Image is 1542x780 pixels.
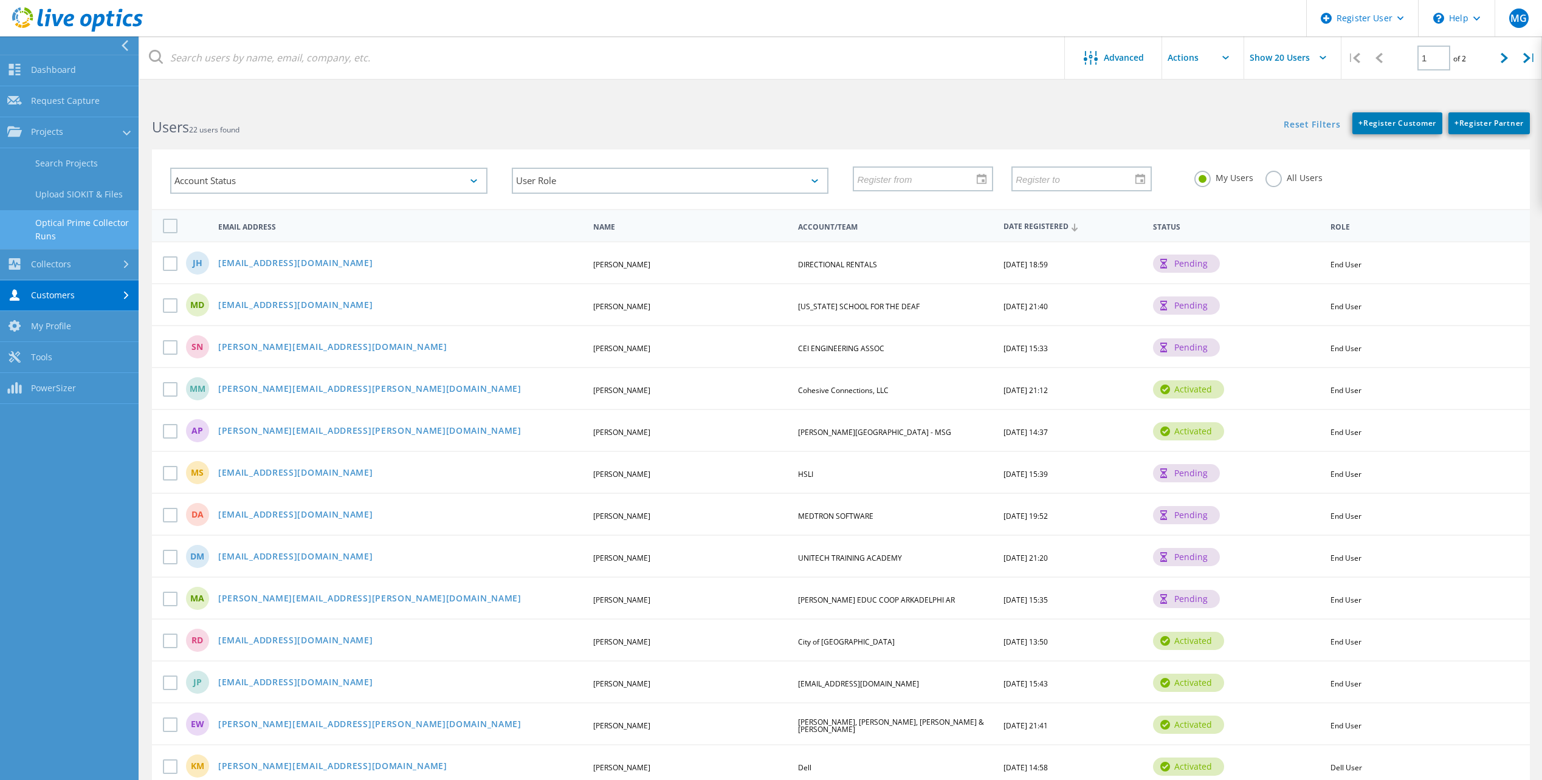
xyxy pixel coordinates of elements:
span: [DATE] 18:59 [1003,259,1048,270]
div: User Role [512,168,829,194]
b: + [1454,118,1459,128]
span: City of [GEOGRAPHIC_DATA] [798,637,895,647]
span: [PERSON_NAME] [593,259,650,270]
span: End User [1330,469,1361,479]
span: JP [193,678,202,686]
a: [EMAIL_ADDRESS][DOMAIN_NAME] [218,259,373,269]
span: Name [593,224,788,231]
div: pending [1153,590,1220,608]
div: pending [1153,464,1220,482]
span: [DATE] 21:20 [1003,553,1048,563]
span: [PERSON_NAME] [593,679,650,689]
span: MM [190,385,205,393]
a: [EMAIL_ADDRESS][DOMAIN_NAME] [218,510,373,521]
span: End User [1330,385,1361,395]
span: End User [1330,679,1361,689]
label: My Users [1194,171,1253,182]
span: [DATE] 15:33 [1003,343,1048,354]
span: DM [190,552,204,561]
span: [PERSON_NAME] [593,301,650,312]
span: MS [191,468,204,477]
span: [EMAIL_ADDRESS][DOMAIN_NAME] [798,679,919,689]
span: [DATE] 15:39 [1003,469,1048,479]
span: [PERSON_NAME], [PERSON_NAME], [PERSON_NAME] & [PERSON_NAME] [798,717,984,734]
a: [PERSON_NAME][EMAIL_ADDRESS][PERSON_NAME][DOMAIN_NAME] [218,426,521,437]
span: [PERSON_NAME] [593,595,650,605]
span: Dell [798,762,811,773]
span: End User [1330,595,1361,605]
span: [DATE] 13:50 [1003,637,1048,647]
a: [EMAIL_ADDRESS][DOMAIN_NAME] [218,678,373,688]
span: [PERSON_NAME] [593,720,650,731]
a: [PERSON_NAME][EMAIL_ADDRESS][PERSON_NAME][DOMAIN_NAME] [218,594,521,604]
span: [PERSON_NAME][GEOGRAPHIC_DATA] - MSG [798,427,951,437]
div: pending [1153,548,1220,566]
div: pending [1153,296,1220,315]
span: Account/Team [798,224,993,231]
span: Status [1153,224,1320,231]
span: [DATE] 15:35 [1003,595,1048,605]
span: Advanced [1104,53,1144,62]
span: End User [1330,637,1361,647]
span: AP [191,426,203,435]
span: Email Address [218,224,583,231]
span: [US_STATE] SCHOOL FOR THE DEAF [798,301,920,312]
span: Role [1330,224,1511,231]
span: UNITECH TRAINING ACADEMY [798,553,902,563]
span: [PERSON_NAME] [593,343,650,354]
span: DA [191,510,204,519]
span: [DATE] 15:43 [1003,679,1048,689]
div: activated [1153,380,1224,399]
span: Dell User [1330,762,1362,773]
div: pending [1153,506,1220,524]
span: KM [191,762,204,770]
svg: \n [1433,13,1444,24]
span: DIRECTIONAL RENTALS [798,259,877,270]
span: Register Partner [1454,118,1524,128]
span: [DATE] 14:37 [1003,427,1048,437]
span: [PERSON_NAME] EDUC COOP ARKADELPHI AR [798,595,955,605]
div: | [1341,36,1366,80]
span: [PERSON_NAME] [593,469,650,479]
span: [DATE] 21:41 [1003,720,1048,731]
a: +Register Partner [1448,112,1530,134]
span: [DATE] 19:52 [1003,511,1048,521]
span: MG [1510,13,1527,23]
span: End User [1330,343,1361,354]
span: JH [193,259,202,267]
span: HSLI [798,469,813,479]
a: +Register Customer [1352,112,1442,134]
span: of 2 [1453,53,1466,64]
span: [DATE] 14:58 [1003,762,1048,773]
input: Register to [1013,167,1142,190]
b: + [1358,118,1363,128]
span: MEDTRON SOFTWARE [798,511,873,521]
b: Users [152,117,189,137]
span: SN [191,343,203,351]
span: End User [1330,301,1361,312]
span: End User [1330,427,1361,437]
span: CEI ENGINEERING ASSOC [798,343,884,354]
div: activated [1153,716,1224,734]
span: [PERSON_NAME] [593,637,650,647]
div: Account Status [170,168,487,194]
span: MA [190,594,204,603]
a: [EMAIL_ADDRESS][DOMAIN_NAME] [218,468,373,479]
a: [PERSON_NAME][EMAIL_ADDRESS][PERSON_NAME][DOMAIN_NAME] [218,720,521,730]
div: pending [1153,255,1220,273]
span: End User [1330,720,1361,731]
a: Reset Filters [1284,120,1340,131]
input: Search users by name, email, company, etc. [140,36,1065,79]
label: All Users [1265,171,1323,182]
span: [PERSON_NAME] [593,385,650,395]
div: | [1517,36,1542,80]
span: MD [190,301,204,309]
a: [EMAIL_ADDRESS][DOMAIN_NAME] [218,636,373,646]
div: activated [1153,758,1224,776]
span: Date Registered [1003,223,1143,231]
input: Register from [854,167,983,190]
span: Register Customer [1358,118,1436,128]
span: [PERSON_NAME] [593,511,650,521]
span: [PERSON_NAME] [593,427,650,437]
a: Live Optics Dashboard [12,26,143,34]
